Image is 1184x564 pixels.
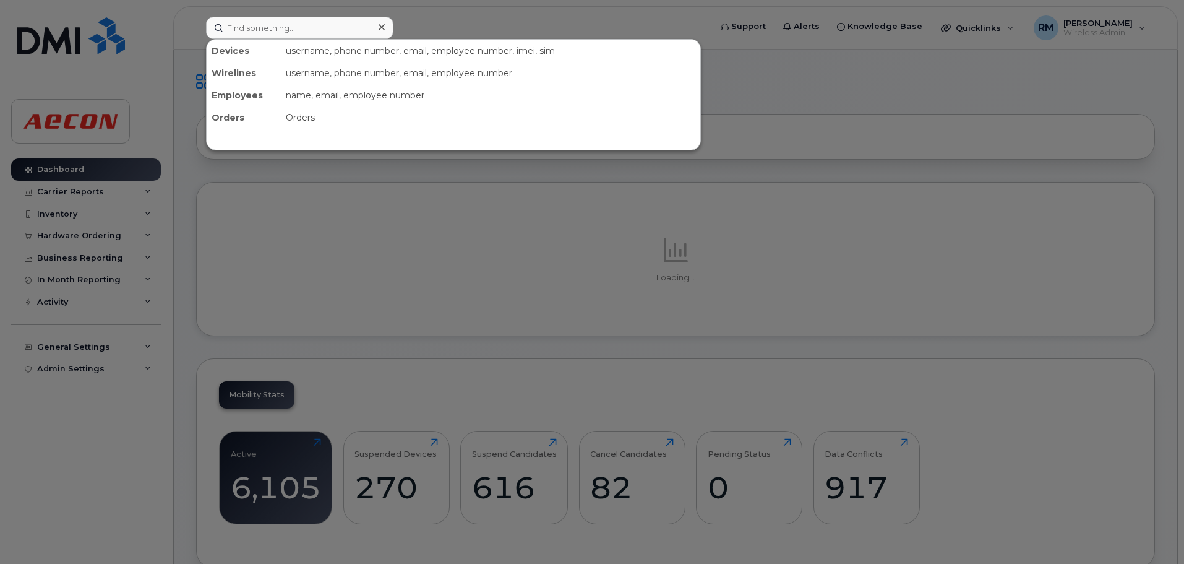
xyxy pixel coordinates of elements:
[207,40,281,62] div: Devices
[281,106,700,129] div: Orders
[207,84,281,106] div: Employees
[207,106,281,129] div: Orders
[281,40,700,62] div: username, phone number, email, employee number, imei, sim
[281,62,700,84] div: username, phone number, email, employee number
[207,62,281,84] div: Wirelines
[281,84,700,106] div: name, email, employee number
